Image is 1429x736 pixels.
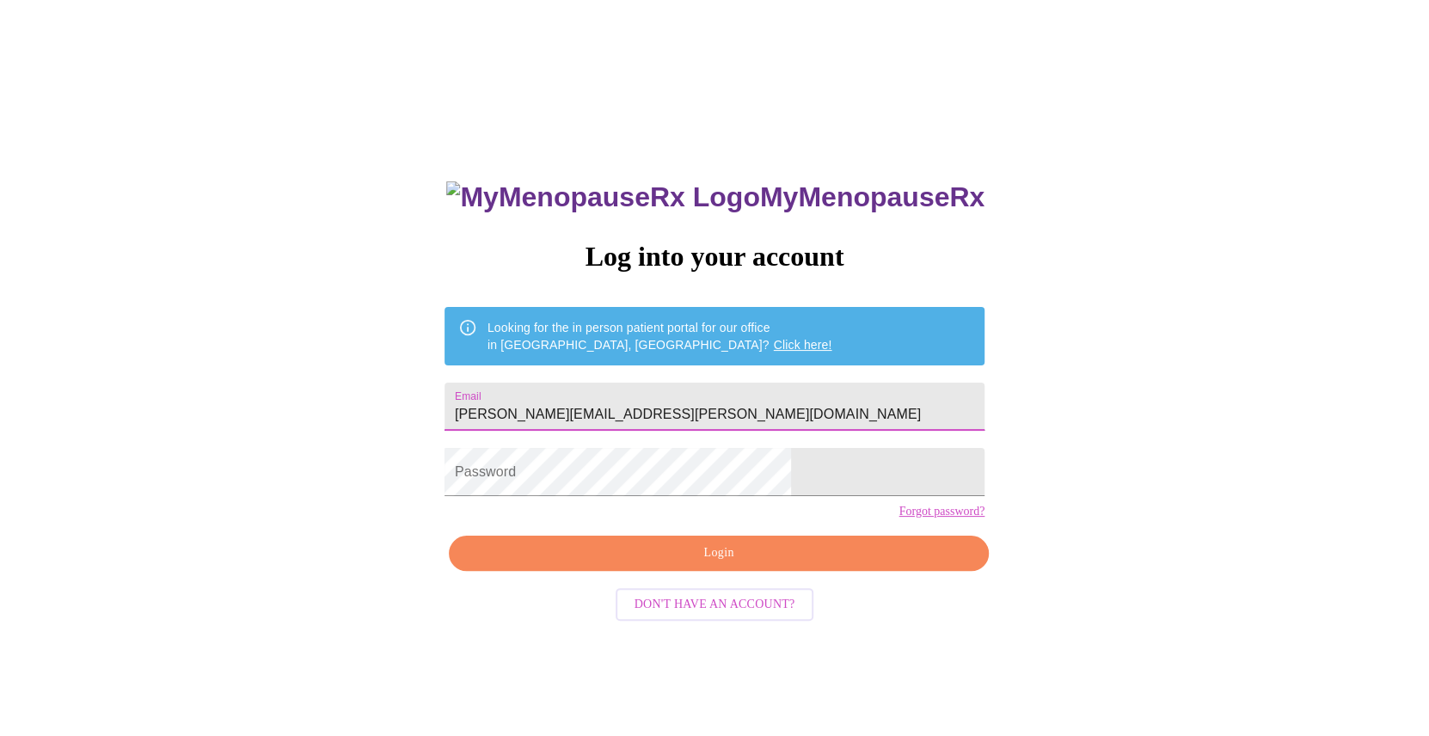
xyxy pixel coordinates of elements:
[446,181,759,213] img: MyMenopauseRx Logo
[611,596,819,610] a: Don't have an account?
[469,543,969,564] span: Login
[635,594,795,616] span: Don't have an account?
[774,338,832,352] a: Click here!
[449,536,989,571] button: Login
[616,588,814,622] button: Don't have an account?
[898,505,984,518] a: Forgot password?
[488,312,832,360] div: Looking for the in person patient portal for our office in [GEOGRAPHIC_DATA], [GEOGRAPHIC_DATA]?
[446,181,984,213] h3: MyMenopauseRx
[445,241,984,273] h3: Log into your account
